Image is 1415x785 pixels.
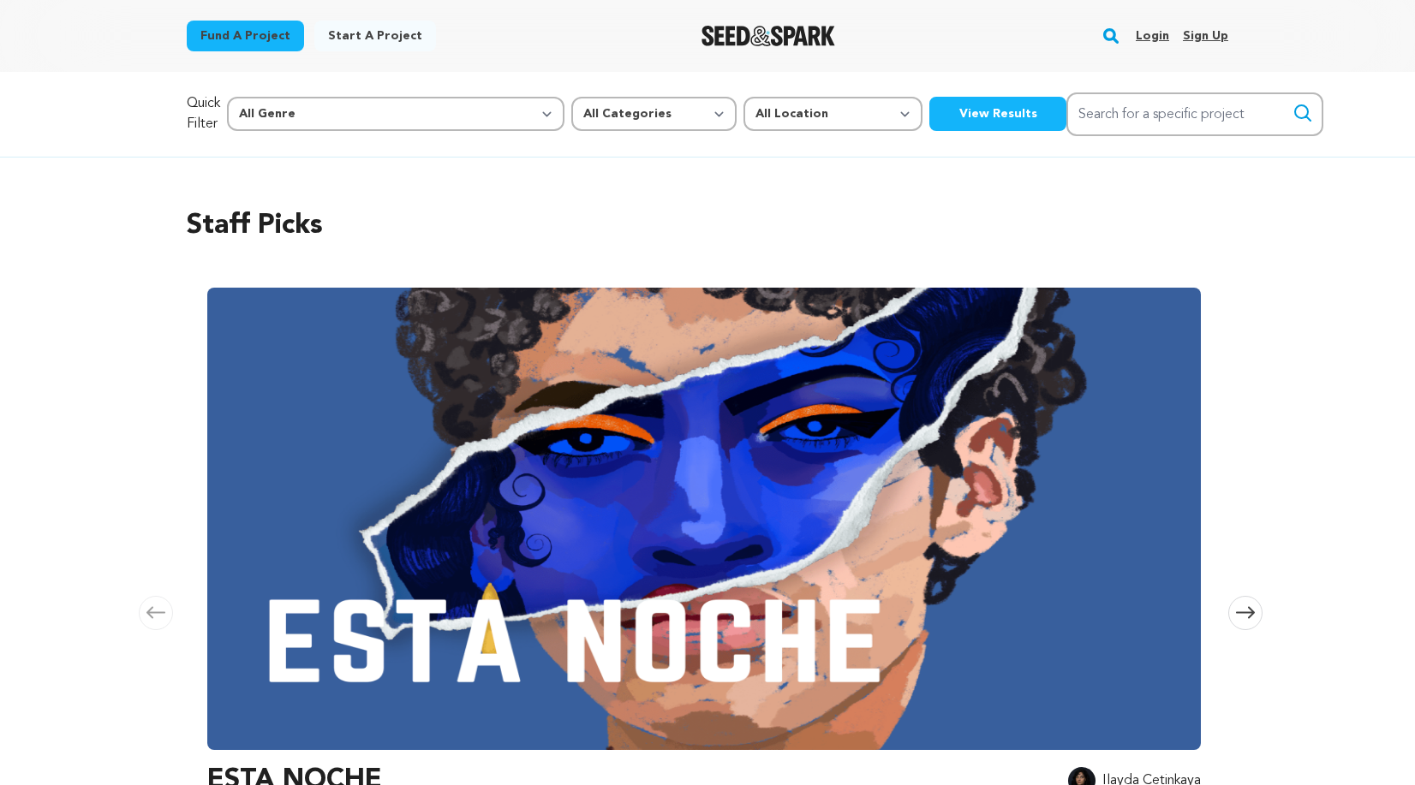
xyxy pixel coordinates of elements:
[702,26,836,46] img: Seed&Spark Logo Dark Mode
[1066,92,1323,136] input: Search for a specific project
[929,97,1066,131] button: View Results
[1183,22,1228,50] a: Sign up
[187,21,304,51] a: Fund a project
[1136,22,1169,50] a: Login
[187,205,1228,247] h2: Staff Picks
[187,93,220,134] p: Quick Filter
[314,21,436,51] a: Start a project
[207,288,1201,750] img: ESTA NOCHE image
[702,26,836,46] a: Seed&Spark Homepage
